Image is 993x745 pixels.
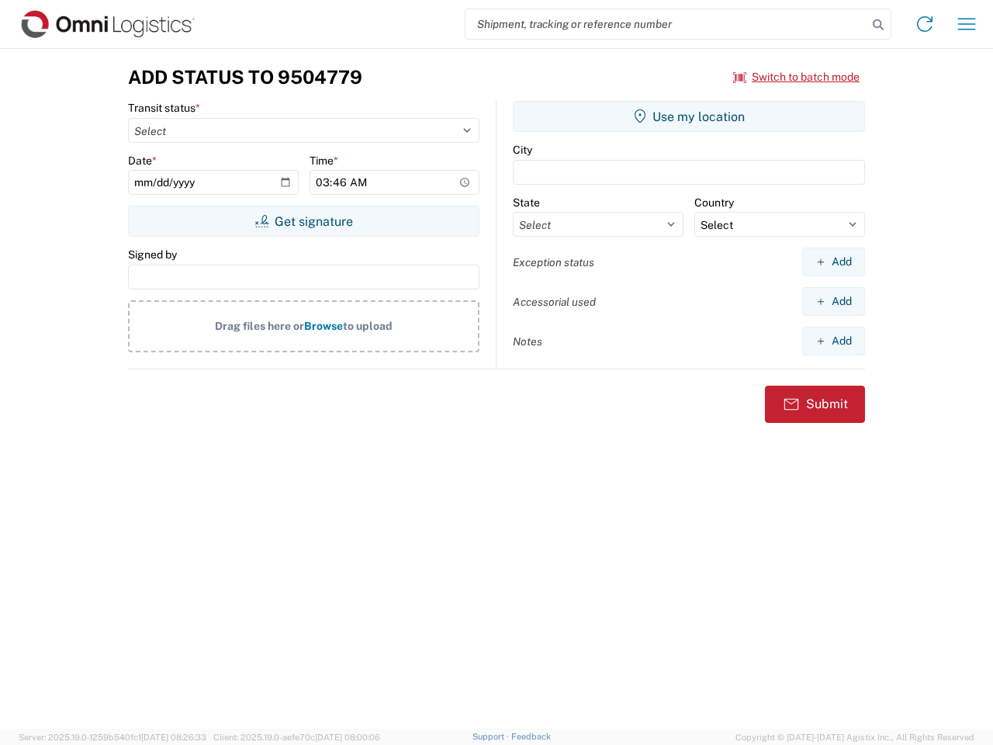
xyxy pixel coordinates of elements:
[765,386,865,423] button: Submit
[472,732,511,741] a: Support
[128,206,479,237] button: Get signature
[343,320,393,332] span: to upload
[213,733,380,742] span: Client: 2025.19.0-aefe70c
[513,255,594,269] label: Exception status
[513,295,596,309] label: Accessorial used
[733,64,860,90] button: Switch to batch mode
[128,101,200,115] label: Transit status
[513,101,865,132] button: Use my location
[128,154,157,168] label: Date
[735,730,974,744] span: Copyright © [DATE]-[DATE] Agistix Inc., All Rights Reserved
[215,320,304,332] span: Drag files here or
[802,327,865,355] button: Add
[304,320,343,332] span: Browse
[315,733,380,742] span: [DATE] 08:00:06
[310,154,338,168] label: Time
[511,732,551,741] a: Feedback
[802,287,865,316] button: Add
[513,143,532,157] label: City
[513,196,540,210] label: State
[802,248,865,276] button: Add
[128,66,362,88] h3: Add Status to 9504779
[19,733,206,742] span: Server: 2025.19.0-1259b540fc1
[465,9,867,39] input: Shipment, tracking or reference number
[694,196,734,210] label: Country
[141,733,206,742] span: [DATE] 08:26:33
[513,334,542,348] label: Notes
[128,248,177,262] label: Signed by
